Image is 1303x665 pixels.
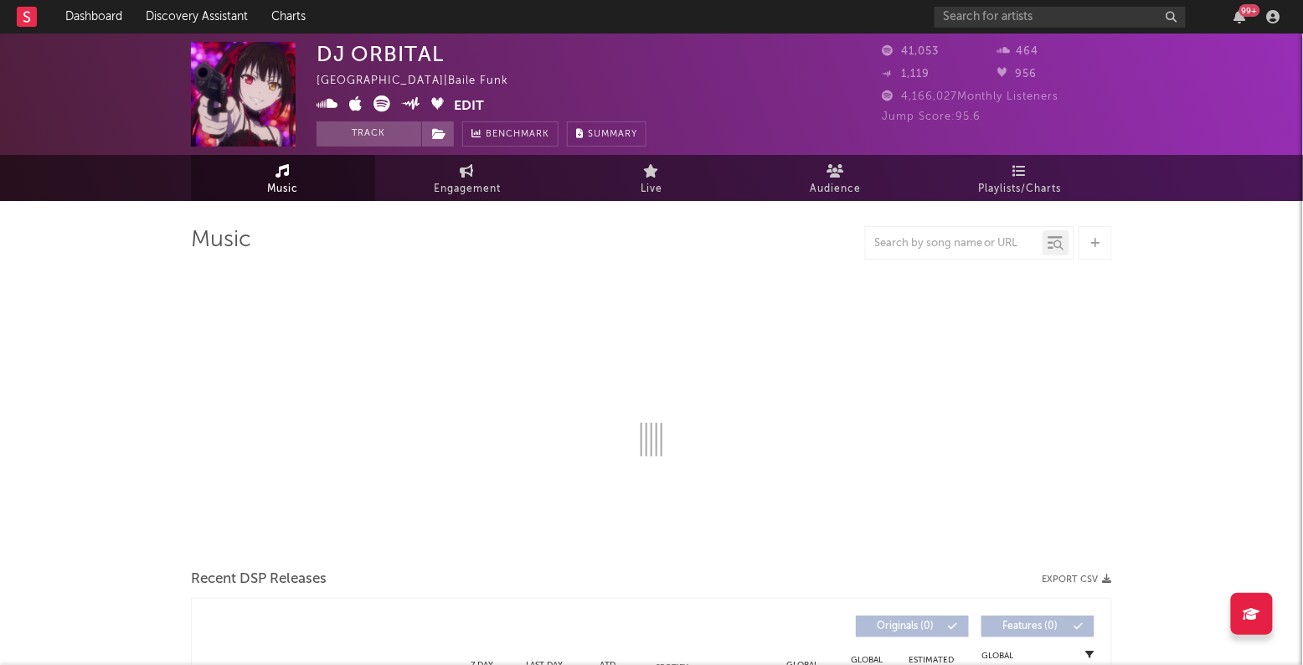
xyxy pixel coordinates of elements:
span: Summary [588,130,637,139]
button: 99+ [1234,10,1246,23]
span: 41,053 [882,46,939,57]
span: 464 [997,46,1039,57]
button: Features(0) [981,616,1094,637]
a: Live [559,155,744,201]
a: Audience [744,155,928,201]
span: 4,166,027 Monthly Listeners [882,91,1059,102]
span: Music [268,179,299,199]
div: 99 + [1239,4,1260,17]
span: Features ( 0 ) [992,621,1069,631]
div: [GEOGRAPHIC_DATA] | Baile Funk [317,71,528,91]
span: Recent DSP Releases [191,570,327,590]
button: Summary [567,121,646,147]
a: Benchmark [462,121,559,147]
span: Originals ( 0 ) [867,621,944,631]
a: Music [191,155,375,201]
button: Originals(0) [856,616,969,637]
span: Engagement [434,179,501,199]
button: Track [317,121,421,147]
span: 956 [997,69,1038,80]
span: Benchmark [486,125,549,145]
input: Search for artists [935,7,1186,28]
span: Audience [811,179,862,199]
input: Search by song name or URL [866,237,1043,250]
span: Playlists/Charts [979,179,1062,199]
span: Jump Score: 95.6 [882,111,981,122]
span: Live [641,179,662,199]
a: Playlists/Charts [928,155,1112,201]
button: Export CSV [1043,575,1112,585]
a: Engagement [375,155,559,201]
div: DJ ORBITAL [317,42,444,66]
button: Edit [455,95,485,116]
span: 1,119 [882,69,930,80]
